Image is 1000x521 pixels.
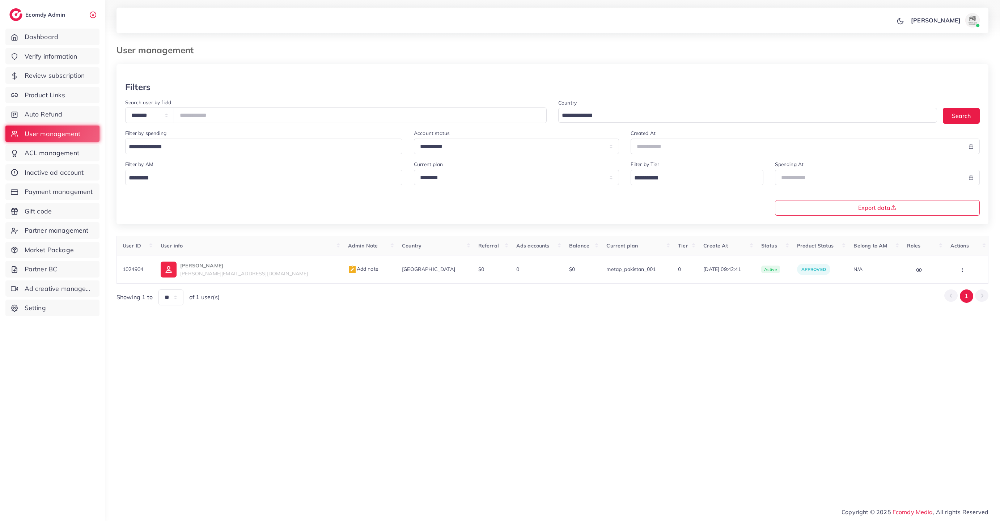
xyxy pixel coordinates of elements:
span: Tier [678,242,688,249]
h3: User management [116,45,199,55]
p: [PERSON_NAME] [180,261,308,270]
span: Market Package [25,245,74,255]
span: Review subscription [25,71,85,80]
span: Auto Refund [25,110,63,119]
span: , All rights Reserved [933,508,988,516]
div: Search for option [125,139,402,154]
span: Actions [950,242,969,249]
span: Inactive ad account [25,168,84,177]
span: Referral [478,242,499,249]
img: avatar [965,13,980,27]
label: Account status [414,130,450,137]
input: Search for option [126,141,393,153]
span: Export data [858,205,896,211]
span: Product Status [797,242,834,249]
span: N/A [853,266,862,272]
span: Country [402,242,421,249]
a: logoEcomdy Admin [9,8,67,21]
span: Roles [907,242,921,249]
a: Dashboard [5,29,99,45]
a: Inactive ad account [5,164,99,181]
span: 1024904 [123,266,143,272]
input: Search for option [632,173,754,184]
span: Showing 1 to [116,293,153,301]
a: Gift code [5,203,99,220]
span: Ads accounts [516,242,550,249]
span: Partner BC [25,264,58,274]
span: approved [801,267,826,272]
a: ACL management [5,145,99,161]
ul: Pagination [944,289,988,303]
label: Current plan [414,161,443,168]
span: User ID [123,242,141,249]
a: [PERSON_NAME]avatar [907,13,983,27]
span: [DATE] 09:42:41 [703,266,749,273]
img: ic-user-info.36bf1079.svg [161,262,177,278]
span: 0 [516,266,519,272]
span: Status [761,242,777,249]
img: logo [9,8,22,21]
span: Create At [703,242,728,249]
label: Country [558,99,577,106]
span: Current plan [606,242,638,249]
label: Created At [631,130,656,137]
input: Search for option [126,173,393,184]
span: Admin Note [348,242,378,249]
span: User management [25,129,80,139]
div: Search for option [631,170,763,185]
p: [PERSON_NAME] [911,16,961,25]
label: Filter by spending [125,130,166,137]
span: $0 [569,266,575,272]
label: Search user by field [125,99,171,106]
span: [GEOGRAPHIC_DATA] [402,266,455,272]
span: Setting [25,303,46,313]
h3: Filters [125,82,151,92]
span: Gift code [25,207,52,216]
a: Ad creative management [5,280,99,297]
label: Filter by Tier [631,161,659,168]
a: Partner management [5,222,99,239]
input: Search for option [559,110,928,121]
button: Export data [775,200,980,216]
span: metap_pakistan_001 [606,266,656,272]
a: Payment management [5,183,99,200]
h2: Ecomdy Admin [25,11,67,18]
span: Verify information [25,52,77,61]
span: of 1 user(s) [189,293,220,301]
span: [PERSON_NAME][EMAIL_ADDRESS][DOMAIN_NAME] [180,270,308,277]
a: Partner BC [5,261,99,278]
span: Product Links [25,90,65,100]
span: 0 [678,266,681,272]
a: Review subscription [5,67,99,84]
a: [PERSON_NAME][PERSON_NAME][EMAIL_ADDRESS][DOMAIN_NAME] [161,261,336,277]
a: Product Links [5,87,99,103]
a: Auto Refund [5,106,99,123]
span: Dashboard [25,32,58,42]
label: Filter by AM [125,161,153,168]
a: User management [5,126,99,142]
a: Setting [5,300,99,316]
span: User info [161,242,183,249]
a: Market Package [5,242,99,258]
span: Belong to AM [853,242,887,249]
span: Add note [348,266,378,272]
a: Ecomdy Media [893,508,933,516]
label: Spending At [775,161,804,168]
img: admin_note.cdd0b510.svg [348,265,357,274]
span: Partner management [25,226,89,235]
span: active [761,266,780,274]
div: Search for option [558,108,937,123]
span: ACL management [25,148,79,158]
span: $0 [478,266,484,272]
span: Payment management [25,187,93,196]
span: Copyright © 2025 [842,508,988,516]
span: Ad creative management [25,284,94,293]
button: Go to page 1 [960,289,973,303]
button: Search [943,108,980,123]
a: Verify information [5,48,99,65]
span: Balance [569,242,589,249]
div: Search for option [125,170,402,185]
